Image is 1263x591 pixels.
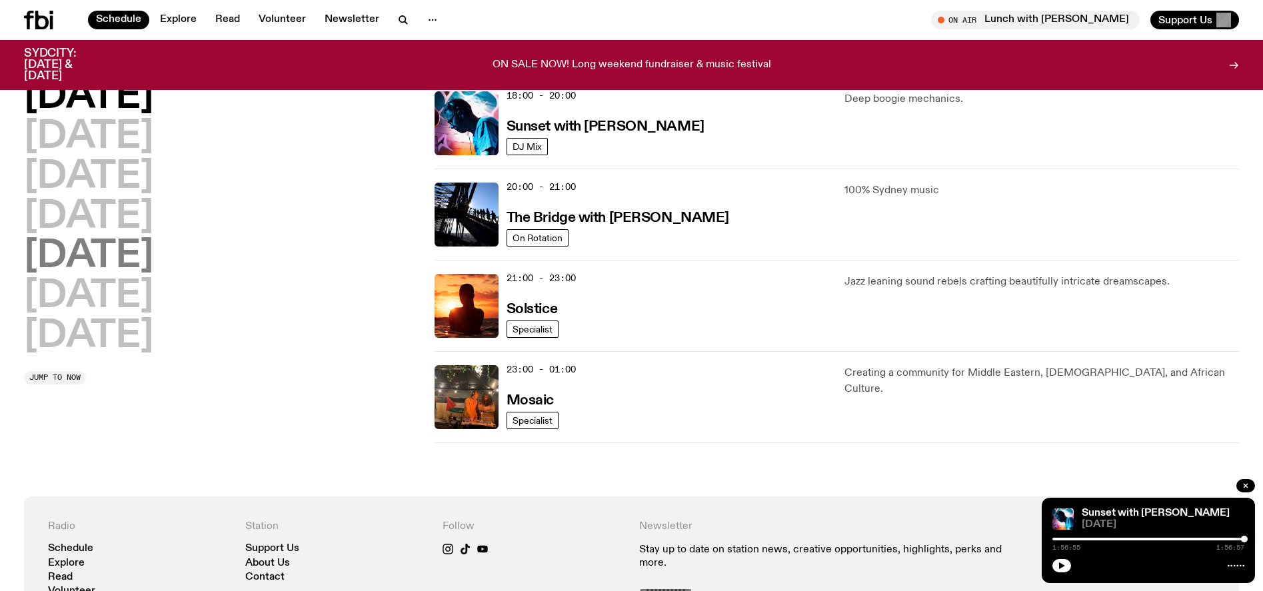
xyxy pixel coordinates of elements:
p: Deep boogie mechanics. [844,91,1239,107]
h3: SYDCITY: [DATE] & [DATE] [24,48,109,82]
a: Solstice [507,300,557,316]
button: [DATE] [24,79,153,116]
button: [DATE] [24,159,153,196]
a: Explore [152,11,205,29]
a: Read [48,572,73,582]
h3: Sunset with [PERSON_NAME] [507,120,704,134]
p: Stay up to date on station news, creative opportunities, highlights, perks and more. [639,544,1018,569]
a: Sunset with [PERSON_NAME] [507,117,704,134]
a: DJ Mix [507,138,548,155]
span: 1:56:57 [1216,544,1244,551]
a: Schedule [88,11,149,29]
p: ON SALE NOW! Long weekend fundraiser & music festival [493,59,771,71]
h4: Station [245,520,427,533]
button: [DATE] [24,278,153,315]
span: Specialist [513,415,553,425]
a: Volunteer [251,11,314,29]
h3: Solstice [507,302,557,316]
span: 1:56:55 [1052,544,1080,551]
a: The Bridge with [PERSON_NAME] [507,209,729,225]
a: Contact [245,572,285,582]
span: 23:00 - 01:00 [507,363,576,376]
button: [DATE] [24,318,153,355]
span: 18:00 - 20:00 [507,89,576,102]
button: [DATE] [24,238,153,275]
h4: Radio [48,520,229,533]
img: People climb Sydney's Harbour Bridge [435,183,499,247]
p: Creating a community for Middle Eastern, [DEMOGRAPHIC_DATA], and African Culture. [844,365,1239,397]
h4: Newsletter [639,520,1018,533]
span: Support Us [1158,14,1212,26]
img: Simon Caldwell stands side on, looking downwards. He has headphones on. Behind him is a brightly ... [1052,508,1074,530]
span: Jump to now [29,374,81,381]
img: A girl standing in the ocean as waist level, staring into the rise of the sun. [435,274,499,338]
p: Jazz leaning sound rebels crafting beautifully intricate dreamscapes. [844,274,1239,290]
h4: Follow [443,520,624,533]
span: [DATE] [1082,520,1244,530]
h3: The Bridge with [PERSON_NAME] [507,211,729,225]
span: DJ Mix [513,141,542,151]
a: Specialist [507,412,559,429]
p: 100% Sydney music [844,183,1239,199]
button: [DATE] [24,199,153,236]
a: Sunset with [PERSON_NAME] [1082,508,1230,518]
a: Specialist [507,320,559,338]
a: Mosaic [507,391,554,408]
a: Read [207,11,248,29]
a: About Us [245,558,290,568]
a: On Rotation [507,229,569,247]
span: 20:00 - 21:00 [507,181,576,193]
a: Schedule [48,544,93,554]
span: On Rotation [513,233,563,243]
span: Specialist [513,324,553,334]
button: [DATE] [24,119,153,156]
a: Support Us [245,544,299,554]
a: Newsletter [317,11,387,29]
button: Jump to now [24,371,86,384]
img: Simon Caldwell stands side on, looking downwards. He has headphones on. Behind him is a brightly ... [435,91,499,155]
span: 21:00 - 23:00 [507,272,576,285]
button: On AirLunch with [PERSON_NAME] [931,11,1140,29]
a: Explore [48,558,85,568]
button: Support Us [1150,11,1239,29]
img: Tommy and Jono Playing at a fundraiser for Palestine [435,365,499,429]
h3: Mosaic [507,394,554,408]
